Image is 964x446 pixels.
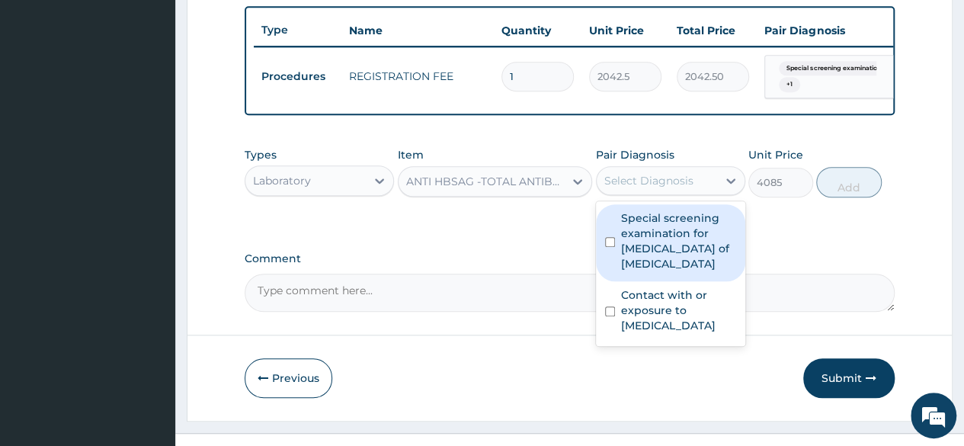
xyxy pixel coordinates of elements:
[581,15,669,46] th: Unit Price
[254,16,341,44] th: Type
[669,15,757,46] th: Total Price
[245,358,332,398] button: Previous
[79,85,256,105] div: Chat with us now
[494,15,581,46] th: Quantity
[406,174,566,189] div: ANTI HBSAG -TOTAL ANTIBODIES TO [MEDICAL_DATA] SURFACE ANTIGEN (QUANTITATIVE)
[604,173,693,188] div: Select Diagnosis
[779,61,894,76] span: Special screening examination ...
[28,76,62,114] img: d_794563401_company_1708531726252_794563401
[621,287,736,333] label: Contact with or exposure to [MEDICAL_DATA]
[253,173,311,188] div: Laboratory
[254,63,341,91] td: Procedures
[757,15,924,46] th: Pair Diagnosis
[398,147,424,162] label: Item
[803,358,895,398] button: Submit
[245,149,277,162] label: Types
[621,210,736,271] label: Special screening examination for [MEDICAL_DATA] of [MEDICAL_DATA]
[245,252,895,265] label: Comment
[341,61,494,91] td: REGISTRATION FEE
[816,167,881,197] button: Add
[779,77,800,92] span: + 1
[596,147,674,162] label: Pair Diagnosis
[341,15,494,46] th: Name
[748,147,803,162] label: Unit Price
[88,129,210,283] span: We're online!
[250,8,287,44] div: Minimize live chat window
[8,290,290,343] textarea: Type your message and hit 'Enter'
